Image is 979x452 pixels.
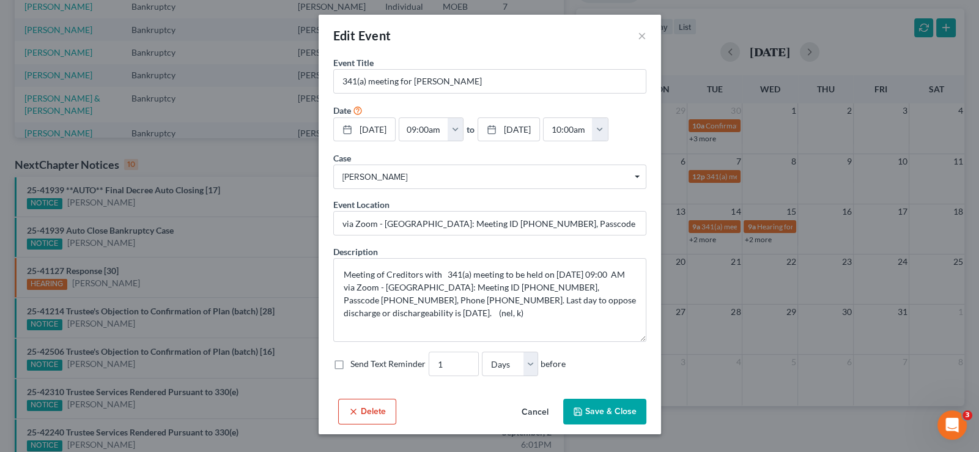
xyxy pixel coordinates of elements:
label: Case [333,152,351,165]
a: [DATE] [334,118,395,141]
span: 3 [962,410,972,420]
label: Date [333,104,351,117]
label: Send Text Reminder [350,358,426,370]
button: Cancel [512,400,558,424]
label: to [467,123,475,136]
button: Delete [338,399,396,424]
label: Description [333,245,378,258]
iframe: Intercom live chat [937,410,967,440]
input: -- : -- [399,118,448,141]
span: before [541,358,566,370]
span: [PERSON_NAME] [342,171,637,183]
button: × [638,28,646,43]
input: -- : -- [544,118,593,141]
button: Save & Close [563,399,646,424]
span: Event Title [333,57,374,68]
input: Enter location... [334,212,646,235]
input: Enter event name... [334,70,646,93]
span: Edit Event [333,28,391,43]
span: Select box activate [333,165,646,189]
label: Event Location [333,198,390,211]
input: -- [429,352,478,376]
a: [DATE] [478,118,539,141]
